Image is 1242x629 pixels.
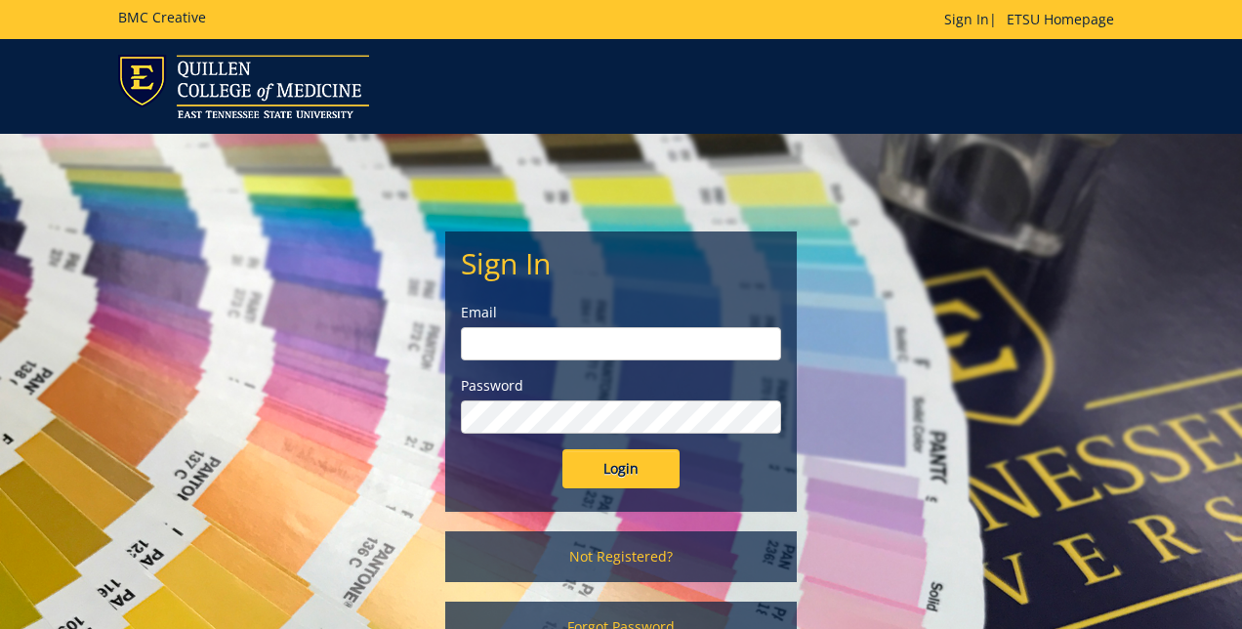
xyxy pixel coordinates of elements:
label: Email [461,303,781,322]
img: ETSU logo [118,55,369,118]
a: Sign In [944,10,989,28]
a: Not Registered? [445,531,797,582]
a: ETSU Homepage [997,10,1124,28]
p: | [944,10,1124,29]
h5: BMC Creative [118,10,206,24]
input: Login [562,449,680,488]
label: Password [461,376,781,396]
h2: Sign In [461,247,781,279]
